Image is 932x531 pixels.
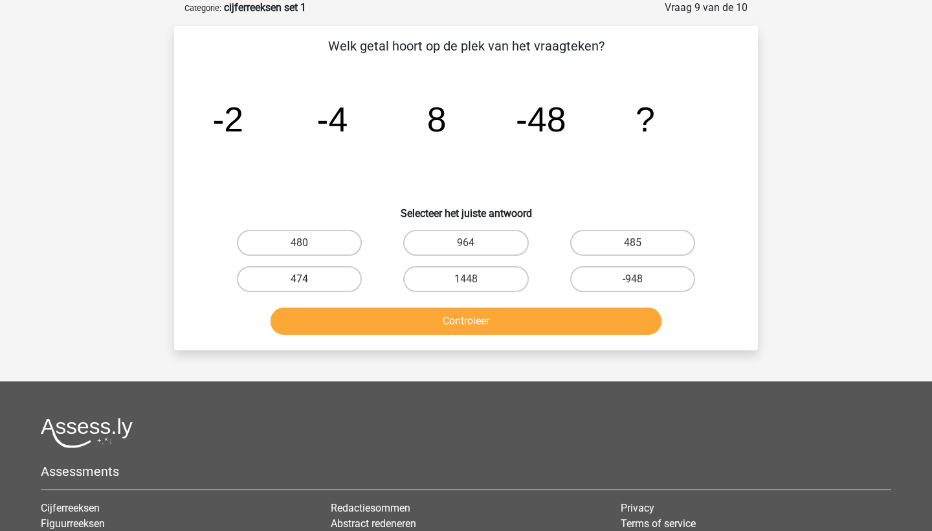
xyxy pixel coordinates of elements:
[331,517,416,530] a: Abstract redeneren
[427,100,447,139] tspan: 8
[224,1,306,14] strong: cijferreeksen set 1
[570,266,695,292] label: -948
[41,418,133,448] img: Assessly logo
[621,502,654,514] a: Privacy
[237,230,362,256] label: 480
[184,3,221,13] small: Categorie:
[331,502,410,514] a: Redactiesommen
[271,308,662,335] button: Controleer
[237,266,362,292] label: 474
[317,100,348,139] tspan: -4
[570,230,695,256] label: 485
[195,197,737,220] h6: Selecteer het juiste antwoord
[516,100,566,139] tspan: -48
[41,464,891,479] h5: Assessments
[41,502,100,514] a: Cijferreeksen
[403,230,528,256] label: 964
[212,100,243,139] tspan: -2
[403,266,528,292] label: 1448
[41,517,105,530] a: Figuurreeksen
[636,100,655,139] tspan: ?
[621,517,696,530] a: Terms of service
[195,36,737,56] p: Welk getal hoort op de plek van het vraagteken?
